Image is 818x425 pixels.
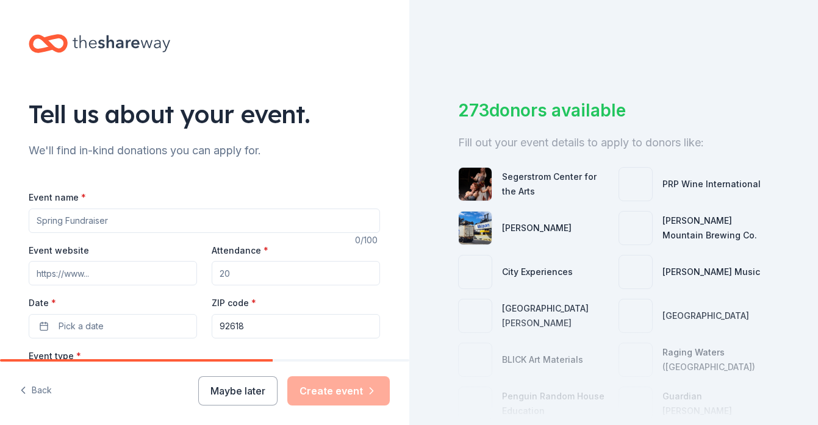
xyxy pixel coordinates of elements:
[59,319,104,334] span: Pick a date
[458,133,770,152] div: Fill out your event details to apply to donors like:
[212,297,256,309] label: ZIP code
[29,97,380,131] div: Tell us about your event.
[29,297,197,309] label: Date
[198,376,278,405] button: Maybe later
[459,168,492,201] img: photo for Segerstrom Center for the Arts
[212,261,380,285] input: 20
[502,221,572,235] div: [PERSON_NAME]
[662,177,761,191] div: PRP Wine International
[619,255,652,288] img: photo for Alfred Music
[355,233,380,248] div: 0 /100
[29,141,380,160] div: We'll find in-kind donations you can apply for.
[29,261,197,285] input: https://www...
[619,168,652,201] img: photo for PRP Wine International
[29,191,86,204] label: Event name
[212,314,380,338] input: 12345 (U.S. only)
[662,213,769,243] div: [PERSON_NAME] Mountain Brewing Co.
[29,245,89,257] label: Event website
[502,265,573,279] div: City Experiences
[459,212,492,245] img: photo for Matson
[29,314,197,338] button: Pick a date
[502,170,609,199] div: Segerstrom Center for the Arts
[29,350,81,362] label: Event type
[619,212,652,245] img: photo for Figueroa Mountain Brewing Co.
[20,378,52,404] button: Back
[29,209,380,233] input: Spring Fundraiser
[459,255,492,288] img: photo for City Experiences
[212,245,268,257] label: Attendance
[662,265,760,279] div: [PERSON_NAME] Music
[458,98,770,123] div: 273 donors available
